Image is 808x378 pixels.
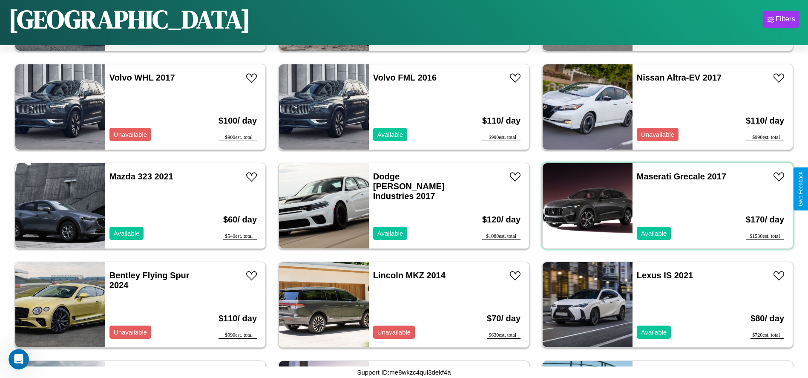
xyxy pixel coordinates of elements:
h3: $ 110 / day [746,107,784,134]
p: Available [377,129,403,140]
div: $ 1530 est. total [746,233,784,240]
div: $ 540 est. total [223,233,257,240]
p: Unavailable [641,129,674,140]
a: Maserati Grecale 2017 [637,172,726,181]
h3: $ 80 / day [750,305,784,332]
a: Dodge [PERSON_NAME] Industries 2017 [373,172,445,201]
div: $ 720 est. total [750,332,784,339]
p: Unavailable [114,326,147,338]
h3: $ 110 / day [219,305,257,332]
p: Support ID: me8wkzc4qul3dekf4a [357,366,451,378]
iframe: Intercom live chat [9,349,29,369]
p: Unavailable [114,129,147,140]
button: Filters [763,11,799,28]
a: Nissan Altra-EV 2017 [637,73,722,82]
a: Volvo WHL 2017 [109,73,175,82]
div: $ 990 est. total [482,134,520,141]
h3: $ 60 / day [223,206,257,233]
h1: [GEOGRAPHIC_DATA] [9,2,250,37]
a: Lexus IS 2021 [637,271,693,280]
a: Bentley Flying Spur 2024 [109,271,190,290]
div: $ 900 est. total [219,134,257,141]
p: Available [641,326,667,338]
div: Give Feedback [798,172,804,206]
h3: $ 120 / day [482,206,520,233]
p: Available [641,228,667,239]
h3: $ 170 / day [746,206,784,233]
a: Volvo FML 2016 [373,73,437,82]
p: Available [114,228,140,239]
h3: $ 110 / day [482,107,520,134]
a: Mazda 323 2021 [109,172,173,181]
a: Lincoln MKZ 2014 [373,271,446,280]
h3: $ 100 / day [219,107,257,134]
div: $ 990 est. total [219,332,257,339]
h3: $ 70 / day [487,305,520,332]
div: $ 1080 est. total [482,233,520,240]
div: $ 990 est. total [746,134,784,141]
div: $ 630 est. total [487,332,520,339]
p: Available [377,228,403,239]
p: Unavailable [377,326,411,338]
div: Filters [776,15,795,23]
